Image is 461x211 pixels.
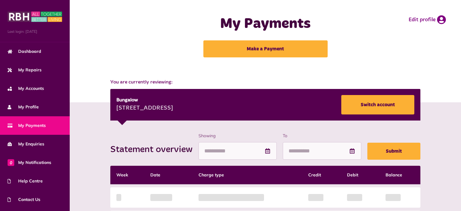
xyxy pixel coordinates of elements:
a: Edit profile [409,15,446,24]
span: Last login: [DATE] [8,29,62,34]
span: Contact Us [8,196,40,203]
span: My Notifications [8,159,51,166]
h1: My Payments [174,15,357,33]
a: Make a Payment [203,40,328,57]
span: Dashboard [8,48,41,55]
span: My Profile [8,104,39,110]
span: My Repairs [8,67,42,73]
span: My Payments [8,122,46,129]
img: MyRBH [8,11,62,23]
a: Switch account [341,95,414,114]
span: Help Centre [8,178,43,184]
div: [STREET_ADDRESS] [116,104,173,113]
span: 0 [8,159,14,166]
div: Bungalow [116,97,173,104]
span: My Enquiries [8,141,44,147]
span: My Accounts [8,85,44,92]
span: You are currently reviewing: [110,79,420,86]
